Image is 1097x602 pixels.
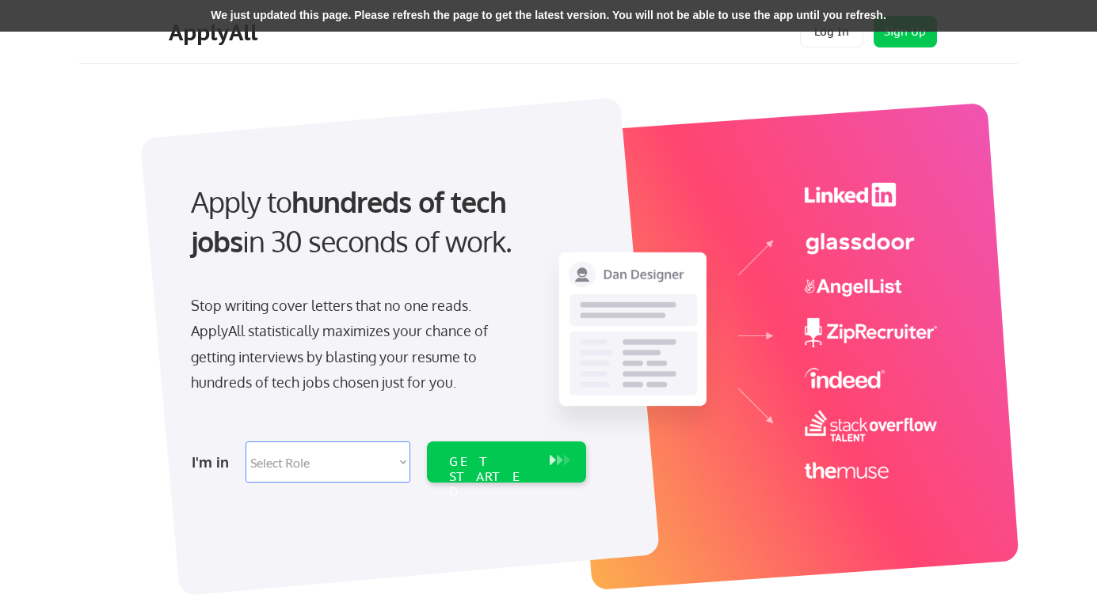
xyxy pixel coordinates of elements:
[191,182,580,262] div: Apply to in 30 seconds of work.
[169,19,262,46] div: ApplyAll
[449,454,534,500] div: GET STARTED
[192,449,236,475] div: I'm in
[191,293,516,396] div: Stop writing cover letters that no one reads. ApplyAll statistically maximizes your chance of get...
[800,16,863,47] button: Log In
[191,184,513,259] strong: hundreds of tech jobs
[874,16,937,47] button: Sign Up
